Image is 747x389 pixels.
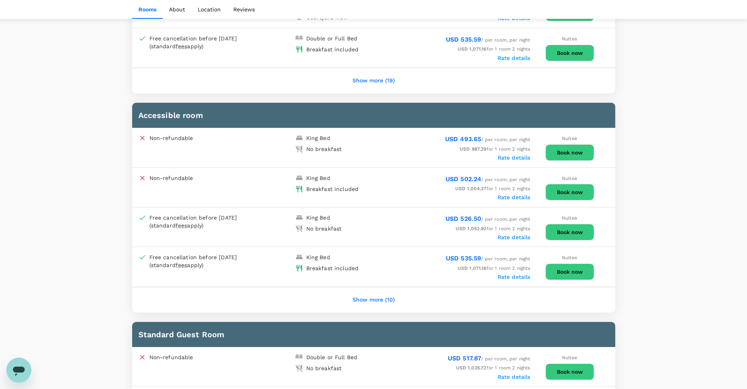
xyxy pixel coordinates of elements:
[446,254,482,262] span: USD 535.59
[545,264,594,280] button: Book now
[306,145,342,153] div: No breakfast
[295,353,303,361] img: double-bed-icon
[445,135,482,143] span: USD 493.65
[445,137,531,142] span: / per room, per night
[545,224,594,240] button: Book now
[446,36,482,43] span: USD 535.59
[176,43,187,49] span: fees
[149,134,193,142] p: Non-refundable
[149,214,255,229] div: Free cancellation before [DATE] (standard apply)
[562,136,577,141] span: Nuitee
[138,109,609,122] h6: Accessible room
[545,184,594,200] button: Book now
[498,274,531,280] label: Rate details
[455,186,531,191] span: for 1 room 2 nights
[445,216,531,222] span: / per room, per night
[342,71,406,90] button: Show more (19)
[448,354,482,362] span: USD 517.87
[306,253,330,261] div: King Bed
[545,45,594,61] button: Book now
[295,214,303,222] img: king-bed-icon
[458,265,531,271] span: for 1 room 2 nights
[306,134,330,142] div: King Bed
[295,253,303,261] img: king-bed-icon
[198,5,221,13] p: Location
[176,262,187,268] span: fees
[460,146,487,152] span: USD 987.29
[169,5,185,13] p: About
[176,222,187,229] span: fees
[562,355,577,360] span: Nuitee
[456,226,487,231] span: USD 1,052.92
[446,256,531,262] span: / per room, per night
[498,155,531,161] label: Rate details
[149,35,255,50] div: Free cancellation before [DATE] (standard apply)
[498,194,531,200] label: Rate details
[233,5,255,13] p: Reviews
[545,364,594,380] button: Book now
[306,45,359,53] div: Breakfast included
[545,144,594,161] button: Book now
[458,46,531,52] span: for 1 room 2 nights
[458,46,487,52] span: USD 1,071.16
[149,253,255,269] div: Free cancellation before [DATE] (standard apply)
[448,356,531,362] span: / per room, per night
[562,215,577,221] span: Nuitee
[498,55,531,61] label: Rate details
[456,226,531,231] span: for 1 room 2 nights
[306,264,359,272] div: Breakfast included
[498,234,531,240] label: Rate details
[306,35,358,42] div: Double or Full Bed
[445,175,482,183] span: USD 502.24
[6,358,31,383] iframe: Button to launch messaging window
[149,353,193,361] p: Non-refundable
[306,364,342,372] div: No breakfast
[458,265,487,271] span: USD 1,071.16
[138,328,609,341] h6: Standard Guest Room
[295,174,303,182] img: king-bed-icon
[306,174,330,182] div: King Bed
[455,186,487,191] span: USD 1,004.37
[306,353,358,361] div: Double or Full Bed
[306,214,330,222] div: King Bed
[138,5,156,13] p: Rooms
[445,215,482,222] span: USD 526.50
[498,374,531,380] label: Rate details
[306,225,342,233] div: No breakfast
[306,185,359,193] div: Breakfast included
[445,177,531,182] span: / per room, per night
[295,35,303,42] img: double-bed-icon
[460,146,530,152] span: for 1 room 2 nights
[295,134,303,142] img: king-bed-icon
[562,176,577,181] span: Nuitee
[562,36,577,42] span: Nuitee
[149,174,193,182] p: Non-refundable
[456,365,487,371] span: USD 1,035.72
[562,255,577,260] span: Nuitee
[446,37,531,43] span: / per room, per night
[342,291,406,309] button: Show more (10)
[456,365,531,371] span: for 1 room 2 nights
